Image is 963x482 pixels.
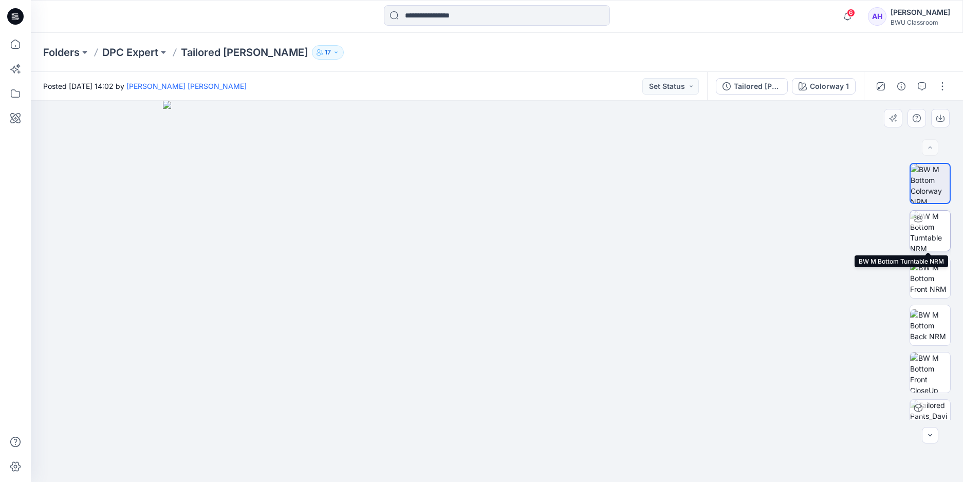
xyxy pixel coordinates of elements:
[868,7,886,26] div: AH
[911,164,950,203] img: BW M Bottom Colorway NRM
[102,45,158,60] a: DPC Expert
[910,262,950,294] img: BW M Bottom Front NRM
[792,78,856,95] button: Colorway 1
[891,6,950,18] div: [PERSON_NAME]
[734,81,781,92] div: Tailored [PERSON_NAME]
[181,45,308,60] p: Tailored [PERSON_NAME]
[126,82,247,90] a: [PERSON_NAME] [PERSON_NAME]
[910,309,950,342] img: BW M Bottom Back NRM
[847,9,855,17] span: 6
[163,101,831,482] img: eyJhbGciOiJIUzI1NiIsImtpZCI6IjAiLCJzbHQiOiJzZXMiLCJ0eXAiOiJKV1QifQ.eyJkYXRhIjp7InR5cGUiOiJzdG9yYW...
[43,81,247,91] span: Posted [DATE] 14:02 by
[910,353,950,393] img: BW M Bottom Front CloseUp NRM
[910,400,950,440] img: Tailored Pants_David Pradeep Colorway 1
[910,211,950,251] img: BW M Bottom Turntable NRM
[810,81,849,92] div: Colorway 1
[716,78,788,95] button: Tailored [PERSON_NAME]
[43,45,80,60] a: Folders
[891,18,950,26] div: BWU Classroom
[312,45,344,60] button: 17
[893,78,910,95] button: Details
[325,47,331,58] p: 17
